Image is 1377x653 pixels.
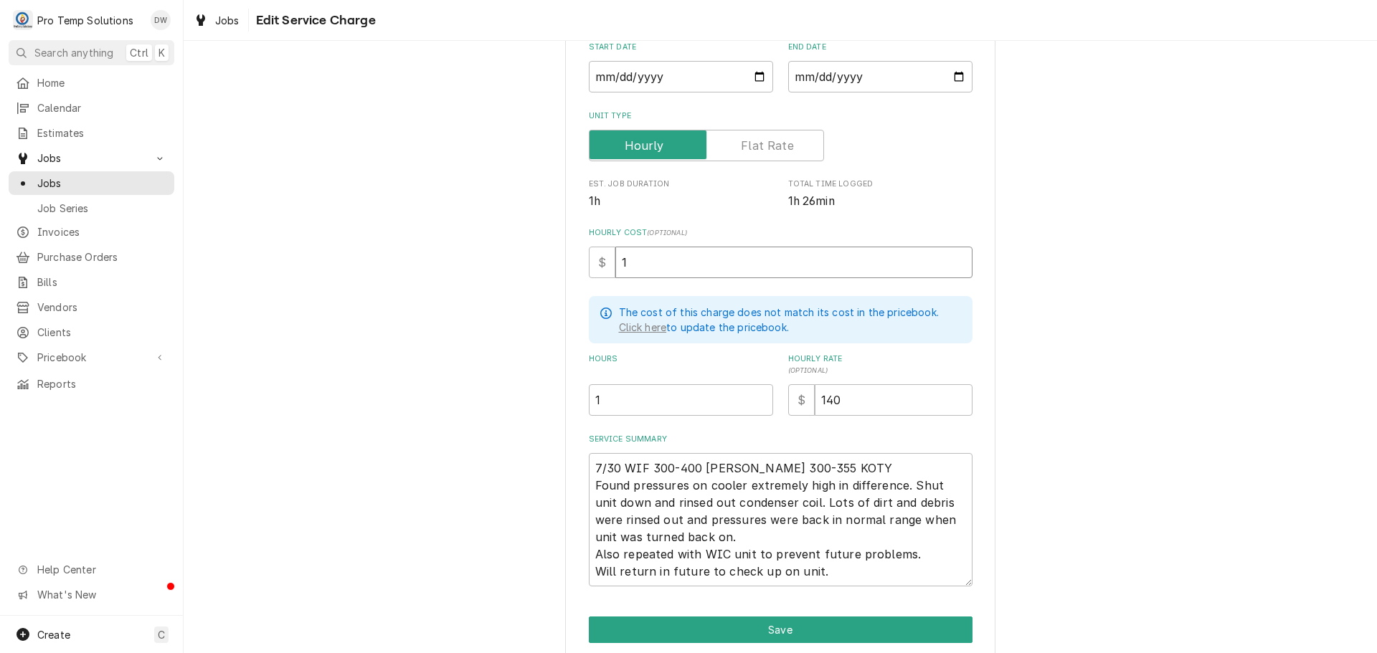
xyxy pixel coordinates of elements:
[589,42,773,92] div: Start Date
[37,562,166,577] span: Help Center
[151,10,171,30] div: DW
[37,587,166,602] span: What's New
[252,11,376,30] span: Edit Service Charge
[788,353,973,416] div: [object Object]
[37,151,146,166] span: Jobs
[9,121,174,145] a: Estimates
[37,300,167,315] span: Vendors
[788,178,973,209] div: Total Time Logged
[37,125,167,140] span: Estimates
[9,220,174,244] a: Invoices
[788,366,828,374] span: ( optional )
[788,42,973,53] label: End Date
[589,42,773,53] label: Start Date
[9,558,174,581] a: Go to Help Center
[788,61,973,92] input: yyyy-mm-dd
[788,384,815,416] div: $
[589,178,773,209] div: Est. Job Duration
[589,353,773,376] label: Hours
[788,353,973,376] label: Hourly Rate
[188,9,245,32] a: Jobs
[619,320,667,335] a: Click here
[37,350,146,365] span: Pricebook
[37,325,167,340] span: Clients
[589,434,973,586] div: Service Summary
[9,245,174,269] a: Purchase Orders
[589,353,773,416] div: [object Object]
[9,295,174,319] a: Vendors
[9,345,174,369] a: Go to Pricebook
[37,249,167,264] span: Purchase Orders
[37,13,133,28] div: Pro Temp Solutions
[37,100,167,115] span: Calendar
[589,110,973,122] label: Unit Type
[9,71,174,95] a: Home
[9,583,174,606] a: Go to What's New
[9,372,174,396] a: Reports
[9,196,174,220] a: Job Series
[37,201,167,216] span: Job Series
[619,321,789,333] span: to update the pricebook.
[589,434,973,445] label: Service Summary
[589,453,973,586] textarea: 7/30 WIF 300-400 [PERSON_NAME] 300-355 KOTY Found pressures on cooler extremely high in differenc...
[589,61,773,92] input: yyyy-mm-dd
[589,247,615,278] div: $
[37,224,167,239] span: Invoices
[13,10,33,30] div: Pro Temp Solutions's Avatar
[37,75,167,90] span: Home
[9,146,174,170] a: Go to Jobs
[788,42,973,92] div: End Date
[9,96,174,120] a: Calendar
[589,178,773,190] span: Est. Job Duration
[589,227,973,278] div: Hourly Cost
[589,193,773,210] span: Est. Job Duration
[647,229,687,237] span: ( optional )
[9,320,174,344] a: Clients
[37,376,167,391] span: Reports
[589,616,973,643] button: Save
[788,194,835,208] span: 1h 26min
[13,10,33,30] div: P
[9,171,174,195] a: Jobs
[37,275,167,290] span: Bills
[37,176,167,191] span: Jobs
[37,629,70,641] span: Create
[151,10,171,30] div: Dana Williams's Avatar
[589,110,973,161] div: Unit Type
[9,270,174,294] a: Bills
[589,227,973,239] label: Hourly Cost
[589,194,600,208] span: 1h
[788,178,973,190] span: Total Time Logged
[158,627,165,642] span: C
[788,193,973,210] span: Total Time Logged
[589,616,973,643] div: Button Group Row
[9,40,174,65] button: Search anythingCtrlK
[158,45,165,60] span: K
[619,305,939,320] p: The cost of this charge does not match its cost in the pricebook.
[34,45,113,60] span: Search anything
[130,45,148,60] span: Ctrl
[215,13,240,28] span: Jobs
